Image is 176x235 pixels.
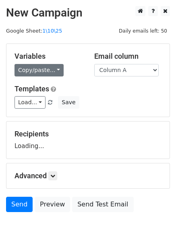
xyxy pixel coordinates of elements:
a: Copy/paste... [14,64,64,76]
a: Send [6,197,33,212]
h2: New Campaign [6,6,170,20]
h5: Email column [94,52,162,61]
a: Daily emails left: 50 [116,28,170,34]
h5: Advanced [14,171,162,180]
a: 1\10\25 [42,28,62,34]
small: Google Sheet: [6,28,62,34]
h5: Recipients [14,130,162,138]
button: Save [58,96,79,109]
a: Preview [35,197,70,212]
a: Templates [14,85,49,93]
span: Daily emails left: 50 [116,27,170,35]
a: Load... [14,96,46,109]
a: Send Test Email [72,197,133,212]
h5: Variables [14,52,82,61]
div: Loading... [14,130,162,150]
